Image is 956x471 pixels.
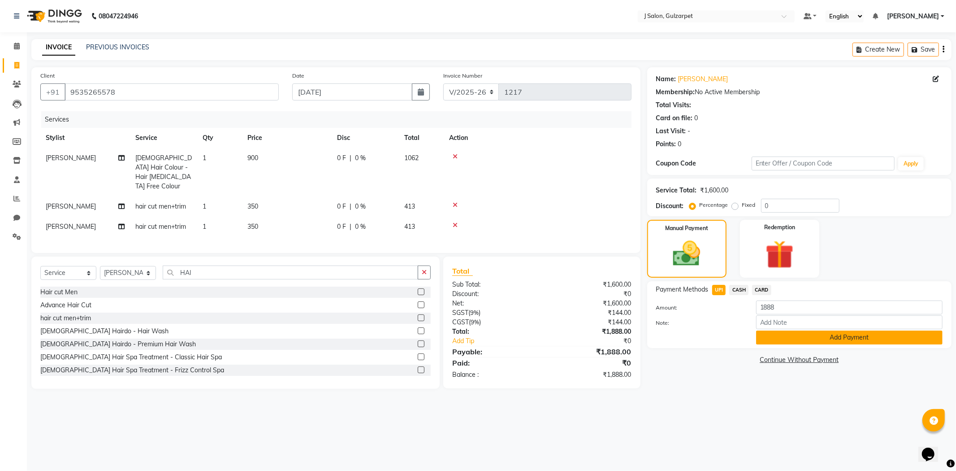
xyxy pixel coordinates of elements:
[542,280,638,289] div: ₹1,600.00
[135,222,186,231] span: hair cut men+trim
[446,299,542,308] div: Net:
[656,201,684,211] div: Discount:
[656,113,693,123] div: Card on file:
[42,39,75,56] a: INVOICE
[729,285,748,295] span: CASH
[665,224,708,232] label: Manual Payment
[656,100,692,110] div: Total Visits:
[135,154,192,190] span: [DEMOGRAPHIC_DATA] Hair Colour - Hair [MEDICAL_DATA] Free Colour
[446,358,542,368] div: Paid:
[852,43,904,57] button: Create New
[695,113,698,123] div: 0
[40,128,130,148] th: Stylist
[656,159,752,168] div: Coupon Code
[656,186,697,195] div: Service Total:
[446,289,542,299] div: Discount:
[399,128,444,148] th: Total
[337,153,346,163] span: 0 F
[40,366,224,375] div: [DEMOGRAPHIC_DATA] Hair Spa Treatment - Frizz Control Spa
[350,222,351,231] span: |
[443,72,482,80] label: Invoice Number
[752,285,771,295] span: CARD
[887,12,939,21] span: [PERSON_NAME]
[752,157,895,170] input: Enter Offer / Coupon Code
[337,202,346,211] span: 0 F
[756,301,943,314] input: Amount
[542,318,638,327] div: ₹144.00
[135,202,186,210] span: hair cut men+trim
[355,222,366,231] span: 0 %
[558,336,638,346] div: ₹0
[40,314,91,323] div: hair cut men+trim
[688,126,691,136] div: -
[247,202,258,210] span: 350
[446,327,542,336] div: Total:
[46,202,96,210] span: [PERSON_NAME]
[452,266,473,276] span: Total
[542,358,638,368] div: ₹0
[203,154,206,162] span: 1
[444,128,632,148] th: Action
[203,222,206,231] span: 1
[656,126,686,136] div: Last Visit:
[898,157,924,170] button: Apply
[656,87,695,97] div: Membership:
[41,111,638,128] div: Services
[163,266,418,279] input: Search or Scan
[130,128,197,148] th: Service
[649,355,950,365] a: Continue Without Payment
[197,128,242,148] th: Qty
[23,4,84,29] img: logo
[404,154,419,162] span: 1062
[756,315,943,329] input: Add Note
[332,128,399,148] th: Disc
[542,370,638,379] div: ₹1,888.00
[700,201,728,209] label: Percentage
[46,222,96,231] span: [PERSON_NAME]
[40,327,169,336] div: [DEMOGRAPHIC_DATA] Hairdo - Hair Wash
[678,140,682,149] div: 0
[65,83,279,100] input: Search by Name/Mobile/Email/Code
[712,285,726,295] span: UPI
[40,72,55,80] label: Client
[337,222,346,231] span: 0 F
[99,4,138,29] b: 08047224946
[446,336,558,346] a: Add Tip
[355,202,366,211] span: 0 %
[908,43,939,57] button: Save
[742,201,756,209] label: Fixed
[656,140,676,149] div: Points:
[242,128,332,148] th: Price
[446,370,542,379] div: Balance :
[452,309,468,317] span: SGST
[40,340,196,349] div: [DEMOGRAPHIC_DATA] Hairdo - Premium Hair Wash
[649,319,749,327] label: Note:
[764,223,795,231] label: Redemption
[292,72,304,80] label: Date
[404,202,415,210] span: 413
[350,202,351,211] span: |
[471,318,479,326] span: 9%
[40,288,78,297] div: Hair cut Men
[542,327,638,336] div: ₹1,888.00
[40,301,91,310] div: Advance Hair Cut
[247,154,258,162] span: 900
[40,83,65,100] button: +91
[350,153,351,163] span: |
[446,308,542,318] div: ( )
[542,289,638,299] div: ₹0
[656,285,709,294] span: Payment Methods
[446,346,542,357] div: Payable:
[649,304,749,312] label: Amount:
[446,280,542,289] div: Sub Total:
[542,346,638,357] div: ₹1,888.00
[470,309,479,316] span: 9%
[452,318,469,326] span: CGST
[542,299,638,308] div: ₹1,600.00
[757,237,803,272] img: _gift.svg
[46,154,96,162] span: [PERSON_NAME]
[918,435,947,462] iframe: chat widget
[656,74,676,84] div: Name:
[355,153,366,163] span: 0 %
[40,353,222,362] div: [DEMOGRAPHIC_DATA] Hair Spa Treatment - Classic Hair Spa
